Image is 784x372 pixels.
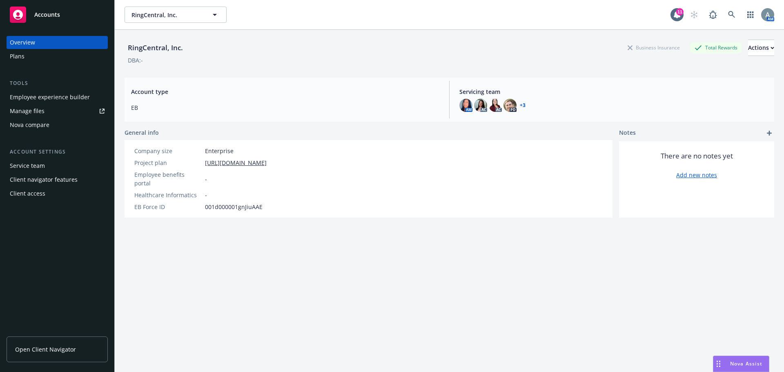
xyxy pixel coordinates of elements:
div: Account settings [7,148,108,156]
a: Start snowing [686,7,702,23]
span: - [205,175,207,183]
img: photo [474,99,487,112]
div: Tools [7,79,108,87]
button: Nova Assist [713,356,769,372]
div: Client access [10,187,45,200]
div: Healthcare Informatics [134,191,202,199]
div: DBA: - [128,56,143,65]
div: Employee benefits portal [134,170,202,187]
a: Client access [7,187,108,200]
span: Notes [619,128,636,138]
div: Client navigator features [10,173,78,186]
span: RingCentral, Inc. [131,11,202,19]
a: [URL][DOMAIN_NAME] [205,158,267,167]
div: Plans [10,50,24,63]
span: - [205,191,207,199]
a: Nova compare [7,118,108,131]
a: Accounts [7,3,108,26]
a: Switch app [742,7,759,23]
button: Actions [748,40,774,56]
div: Project plan [134,158,202,167]
span: Enterprise [205,147,234,155]
img: photo [761,8,774,21]
a: add [764,128,774,138]
div: Company size [134,147,202,155]
span: Servicing team [459,87,768,96]
span: EB [131,103,439,112]
span: Accounts [34,11,60,18]
div: Overview [10,36,35,49]
img: photo [489,99,502,112]
div: EB Force ID [134,203,202,211]
img: photo [503,99,517,112]
a: Search [724,7,740,23]
span: Open Client Navigator [15,345,76,354]
a: Manage files [7,105,108,118]
a: Add new notes [676,171,717,179]
a: Service team [7,159,108,172]
a: Employee experience builder [7,91,108,104]
a: Overview [7,36,108,49]
span: There are no notes yet [661,151,733,161]
div: Drag to move [713,356,724,372]
div: Service team [10,159,45,172]
span: 001d000001gnJiuAAE [205,203,263,211]
button: RingCentral, Inc. [125,7,227,23]
div: 11 [676,8,684,16]
a: Client navigator features [7,173,108,186]
a: Report a Bug [705,7,721,23]
div: Manage files [10,105,45,118]
img: photo [459,99,472,112]
span: Account type [131,87,439,96]
div: Employee experience builder [10,91,90,104]
div: Business Insurance [624,42,684,53]
div: Total Rewards [690,42,742,53]
div: RingCentral, Inc. [125,42,186,53]
div: Nova compare [10,118,49,131]
a: Plans [7,50,108,63]
span: General info [125,128,159,137]
span: Nova Assist [730,360,762,367]
a: +3 [520,103,526,108]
